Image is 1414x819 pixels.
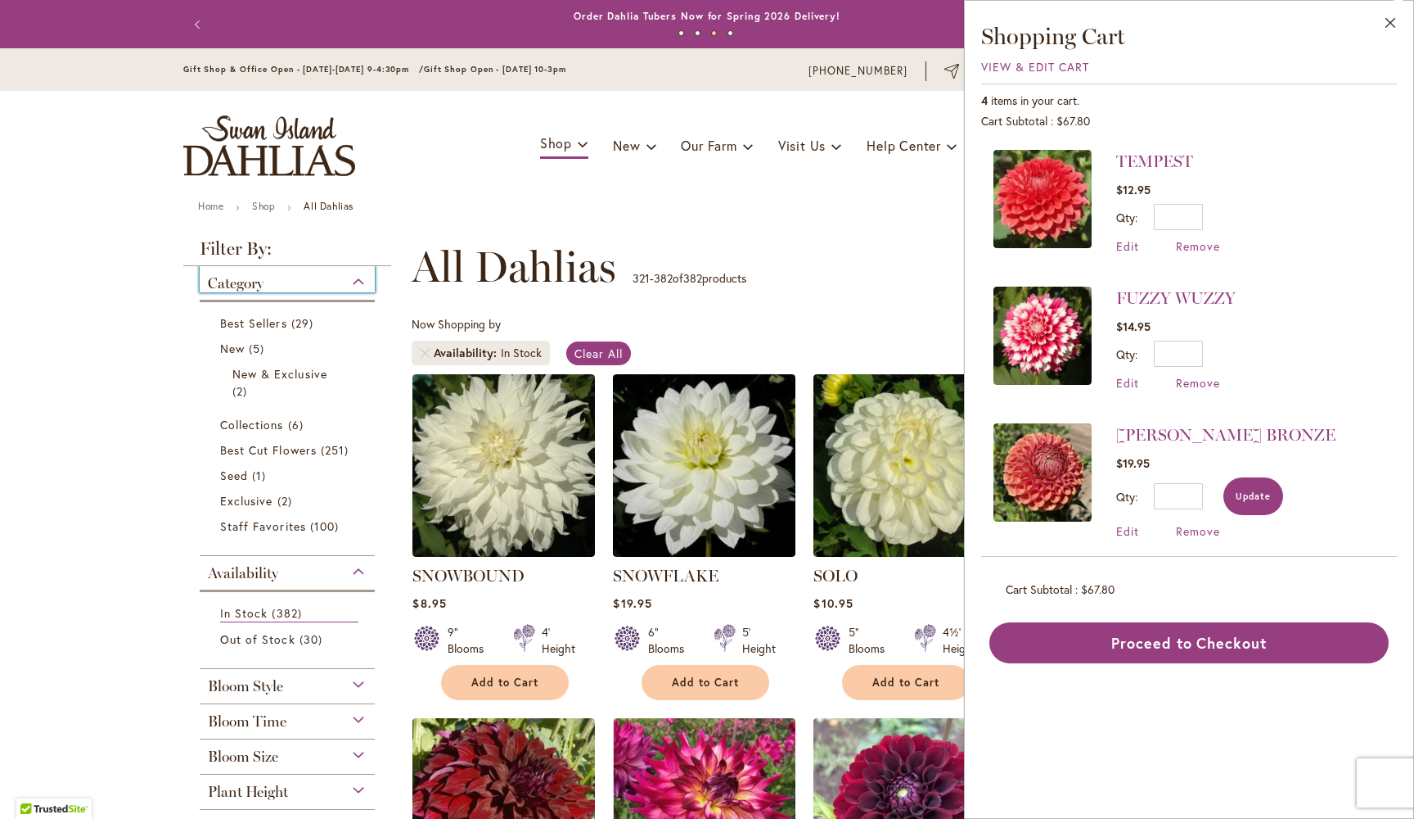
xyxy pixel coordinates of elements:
div: 4' Height [542,624,575,657]
span: Gift Shop Open - [DATE] 10-3pm [424,64,566,75]
a: Exclusive [220,492,358,509]
div: 4½' Height [943,624,976,657]
div: 6" Blooms [648,624,694,657]
a: In Stock 382 [220,604,358,622]
strong: All Dahlias [304,200,353,212]
button: 3 of 4 [711,30,717,36]
a: Remove [1176,375,1220,391]
span: $8.95 [412,595,446,611]
span: 4 [981,93,988,108]
a: Snowbound [412,545,595,560]
img: TEMPEST [993,150,1092,248]
span: 382 [683,270,702,286]
button: Add to Cart [441,665,569,700]
div: 5' Height [742,624,776,657]
button: Previous [183,8,216,41]
span: Visit Us [778,137,826,154]
span: Edit [1116,523,1139,539]
a: New &amp; Exclusive [232,365,346,400]
span: items in your cart. [991,93,1079,108]
span: $14.95 [1116,319,1151,334]
span: 251 [321,441,353,459]
span: New [613,137,640,154]
span: 382 [272,604,305,622]
a: Remove [1176,523,1220,539]
span: $67.80 [1056,113,1090,129]
a: SOLO [813,545,996,560]
a: Edit [1116,375,1139,391]
span: 5 [249,340,268,357]
a: Seed [220,467,358,484]
div: In Stock [501,345,542,361]
button: 2 of 4 [695,30,700,36]
label: Qty [1116,489,1137,505]
span: Bloom Style [208,677,283,695]
span: Availability [434,345,501,361]
span: $12.95 [1116,182,1151,197]
span: Bloom Time [208,713,286,731]
img: CORNEL BRONZE [993,423,1092,522]
span: $10.95 [813,595,853,611]
img: Snowbound [412,374,595,557]
a: Home [198,200,223,212]
button: 1 of 4 [678,30,684,36]
a: SOLO [813,566,858,586]
span: 30 [299,631,326,648]
span: Category [208,274,263,292]
span: Availability [208,564,278,582]
span: Cart Subtotal [1006,581,1072,597]
button: Proceed to Checkout [989,622,1389,663]
div: 9" Blooms [448,624,493,657]
a: store logo [183,115,355,176]
span: 2 [232,382,251,400]
a: Edit [1116,238,1139,254]
a: Collections [220,416,358,433]
button: Update [1223,477,1283,515]
a: Shop [252,200,275,212]
a: Best Sellers [220,314,358,332]
span: 29 [291,314,317,332]
span: Add to Cart [471,676,538,690]
span: Plant Height [208,783,288,801]
span: Gift Shop & Office Open - [DATE]-[DATE] 9-4:30pm / [183,64,424,75]
a: New [220,340,358,357]
span: 6 [288,416,308,433]
span: $67.80 [1081,581,1115,597]
span: 100 [310,518,343,535]
img: FUZZY WUZZY [993,287,1092,385]
span: Our Farm [681,137,736,154]
span: Cart Subtotal [981,113,1047,129]
a: FUZZY WUZZY [1116,288,1236,308]
span: Help Center [867,137,941,154]
a: [PERSON_NAME] BRONZE [1116,425,1335,445]
a: FUZZY WUZZY [993,287,1092,391]
span: 382 [654,270,673,286]
span: Best Sellers [220,315,287,331]
a: Staff Favorites [220,518,358,535]
span: 321 [633,270,650,286]
a: TEMPEST [993,150,1092,254]
span: Collections [220,417,284,432]
a: Best Cut Flowers [220,441,358,459]
span: Add to Cart [872,676,939,690]
a: Remove [1176,238,1220,254]
a: Clear All [566,342,631,365]
span: New & Exclusive [232,366,327,382]
span: Staff Favorites [220,518,306,534]
span: Best Cut Flowers [220,442,317,458]
label: Qty [1116,210,1137,225]
span: Clear All [574,346,623,361]
span: All Dahlias [412,242,616,292]
a: Order Dahlia Tubers Now for Spring 2026 Delivery! [574,10,840,22]
div: 5" Blooms [849,624,894,657]
a: [PHONE_NUMBER] [808,63,907,79]
a: Remove Availability In Stock [420,348,430,358]
span: Bloom Size [208,748,278,766]
a: CORNEL BRONZE [993,423,1092,539]
a: Subscribe [944,63,1019,79]
strong: Filter By: [183,240,391,266]
span: Shopping Cart [981,22,1125,50]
